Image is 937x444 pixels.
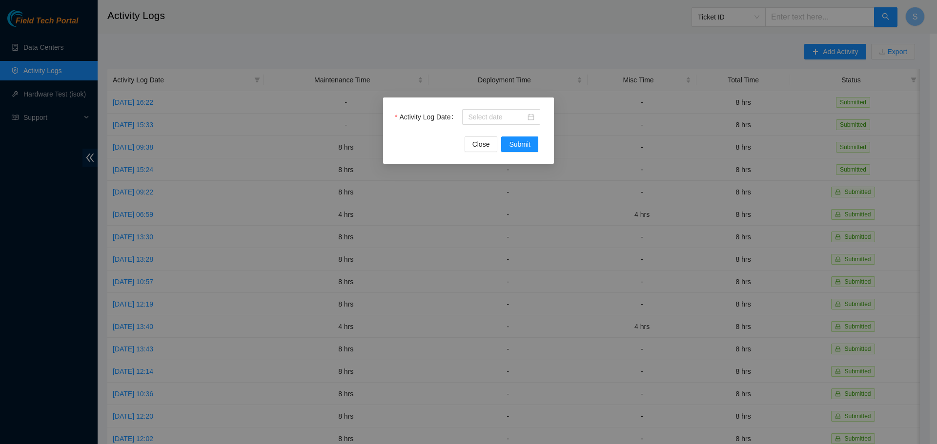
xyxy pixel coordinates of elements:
button: Close [465,136,498,152]
button: Submit [501,136,538,152]
span: Close [472,139,490,150]
span: Submit [509,139,530,150]
label: Activity Log Date [395,109,457,125]
input: Activity Log Date [468,112,526,122]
